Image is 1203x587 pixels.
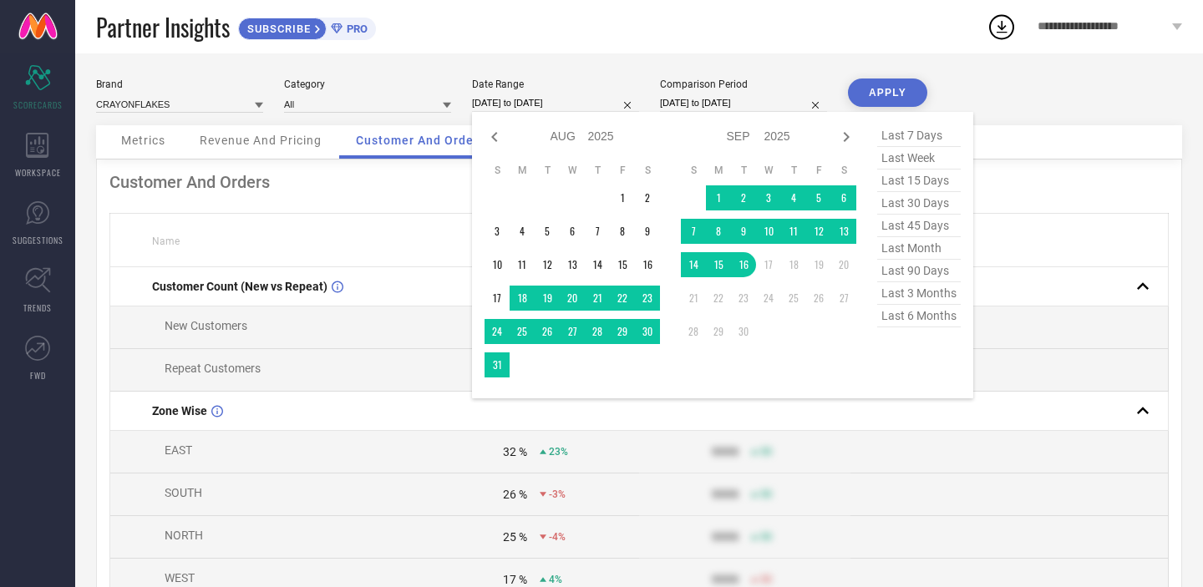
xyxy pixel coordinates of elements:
span: -4% [549,531,566,543]
td: Sat Sep 13 2025 [831,219,856,244]
td: Mon Sep 08 2025 [706,219,731,244]
td: Sat Sep 27 2025 [831,286,856,311]
td: Tue Sep 09 2025 [731,219,756,244]
td: Fri Sep 26 2025 [806,286,831,311]
span: Partner Insights [96,10,230,44]
span: FWD [30,369,46,382]
td: Thu Sep 25 2025 [781,286,806,311]
div: 25 % [503,530,527,544]
th: Wednesday [756,164,781,177]
td: Tue Sep 02 2025 [731,185,756,210]
span: last 3 months [877,282,961,305]
span: PRO [343,23,368,35]
span: last 90 days [877,260,961,282]
span: EAST [165,443,192,457]
span: Zone Wise [152,404,207,417]
span: last month [877,237,961,260]
td: Sun Sep 14 2025 [681,252,706,277]
span: Customer Count (New vs Repeat) [152,280,327,293]
span: 23% [549,446,568,458]
span: 50 [760,574,772,585]
div: Comparison Period [660,78,827,90]
div: Category [284,78,451,90]
td: Tue Sep 23 2025 [731,286,756,311]
td: Mon Sep 29 2025 [706,319,731,344]
td: Wed Sep 17 2025 [756,252,781,277]
span: Revenue And Pricing [200,134,322,147]
td: Sun Aug 31 2025 [485,352,510,377]
span: WORKSPACE [15,166,61,179]
th: Monday [706,164,731,177]
td: Wed Sep 10 2025 [756,219,781,244]
td: Mon Aug 18 2025 [510,286,535,311]
th: Monday [510,164,535,177]
td: Mon Sep 01 2025 [706,185,731,210]
td: Sat Aug 23 2025 [635,286,660,311]
th: Friday [806,164,831,177]
input: Select comparison period [660,94,827,112]
td: Sat Aug 30 2025 [635,319,660,344]
span: 50 [760,531,772,543]
td: Sun Aug 10 2025 [485,252,510,277]
td: Thu Sep 11 2025 [781,219,806,244]
span: WEST [165,571,195,584]
span: Name [152,235,180,247]
td: Fri Aug 08 2025 [610,219,635,244]
a: SUBSCRIBEPRO [238,13,376,40]
td: Wed Sep 03 2025 [756,185,781,210]
td: Thu Aug 07 2025 [585,219,610,244]
th: Tuesday [535,164,560,177]
th: Tuesday [731,164,756,177]
span: 50 [760,446,772,458]
span: last 45 days [877,215,961,237]
th: Saturday [635,164,660,177]
span: last 30 days [877,192,961,215]
div: 17 % [503,573,527,586]
td: Sat Aug 09 2025 [635,219,660,244]
td: Sun Sep 28 2025 [681,319,706,344]
th: Saturday [831,164,856,177]
td: Sun Aug 24 2025 [485,319,510,344]
div: Previous month [485,127,505,147]
td: Fri Aug 01 2025 [610,185,635,210]
td: Tue Aug 12 2025 [535,252,560,277]
td: Sun Sep 07 2025 [681,219,706,244]
button: APPLY [848,78,927,107]
div: Customer And Orders [109,172,1169,192]
td: Tue Sep 30 2025 [731,319,756,344]
span: last 6 months [877,305,961,327]
span: SUGGESTIONS [13,234,63,246]
td: Sat Sep 20 2025 [831,252,856,277]
td: Fri Aug 15 2025 [610,252,635,277]
td: Thu Aug 28 2025 [585,319,610,344]
td: Thu Aug 21 2025 [585,286,610,311]
div: Brand [96,78,263,90]
span: Repeat Customers [165,362,261,375]
input: Select date range [472,94,639,112]
div: 9999 [712,530,739,544]
th: Thursday [585,164,610,177]
td: Sun Sep 21 2025 [681,286,706,311]
td: Sat Aug 16 2025 [635,252,660,277]
th: Sunday [681,164,706,177]
span: 4% [549,574,562,585]
td: Tue Aug 26 2025 [535,319,560,344]
td: Sun Aug 03 2025 [485,219,510,244]
td: Mon Aug 04 2025 [510,219,535,244]
td: Fri Aug 29 2025 [610,319,635,344]
span: New Customers [165,319,247,332]
span: last 7 days [877,124,961,147]
td: Fri Sep 05 2025 [806,185,831,210]
td: Thu Sep 04 2025 [781,185,806,210]
td: Mon Aug 11 2025 [510,252,535,277]
td: Sat Sep 06 2025 [831,185,856,210]
td: Thu Aug 14 2025 [585,252,610,277]
span: Customer And Orders [356,134,485,147]
td: Wed Aug 27 2025 [560,319,585,344]
td: Mon Aug 25 2025 [510,319,535,344]
span: Metrics [121,134,165,147]
div: 9999 [712,573,739,586]
th: Thursday [781,164,806,177]
td: Tue Sep 16 2025 [731,252,756,277]
div: 26 % [503,488,527,501]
